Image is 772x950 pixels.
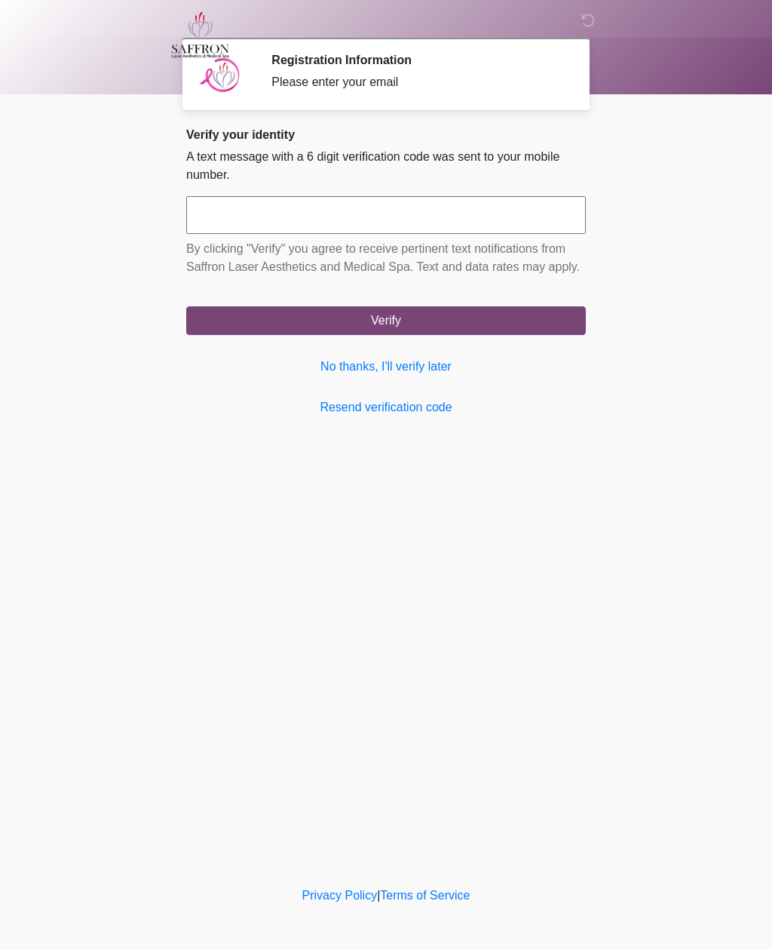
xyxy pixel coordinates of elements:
a: No thanks, I'll verify later [186,358,586,376]
button: Verify [186,306,586,335]
p: By clicking "Verify" you agree to receive pertinent text notifications from Saffron Laser Aesthet... [186,240,586,276]
a: Privacy Policy [302,889,378,902]
div: Please enter your email [271,73,563,91]
a: | [377,889,380,902]
p: A text message with a 6 digit verification code was sent to your mobile number. [186,148,586,184]
h2: Verify your identity [186,128,586,142]
img: Agent Avatar [198,53,243,98]
img: Saffron Laser Aesthetics and Medical Spa Logo [171,11,230,58]
a: Resend verification code [186,398,586,417]
a: Terms of Service [380,889,470,902]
